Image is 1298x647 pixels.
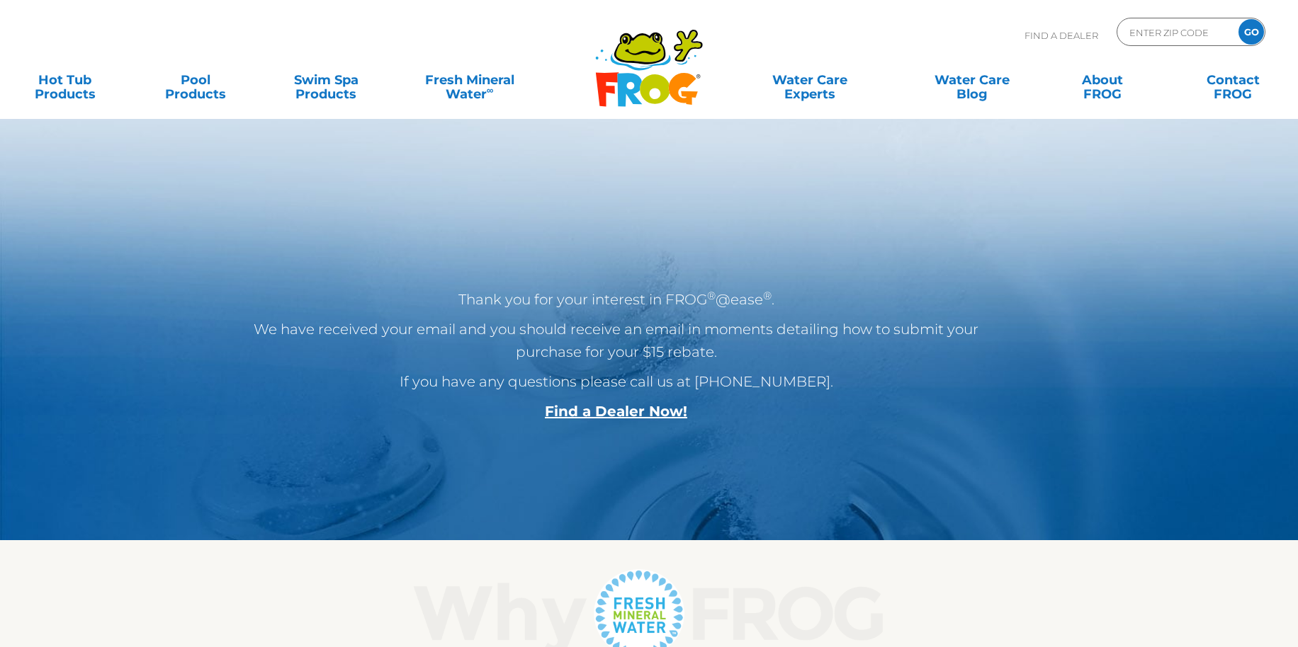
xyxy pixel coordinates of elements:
[1183,66,1284,94] a: ContactFROG
[921,66,1022,94] a: Water CareBlog
[727,66,892,94] a: Water CareExperts
[1025,18,1098,53] p: Find A Dealer
[1238,19,1264,45] input: GO
[406,66,533,94] a: Fresh MineralWater∞
[545,403,687,420] a: Find a Dealer Now!
[707,289,716,302] sup: ®
[1051,66,1153,94] a: AboutFROG
[235,370,998,393] p: If you have any questions please call us at [PHONE_NUMBER].
[14,66,115,94] a: Hot TubProducts
[276,66,377,94] a: Swim SpaProducts
[763,289,772,302] sup: ®
[235,288,998,311] p: Thank you for your interest in FROG @ease .
[1128,22,1224,42] input: Zip Code Form
[487,84,494,96] sup: ∞
[145,66,246,94] a: PoolProducts
[235,318,998,363] p: We have received your email and you should receive an email in moments detailing how to submit yo...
